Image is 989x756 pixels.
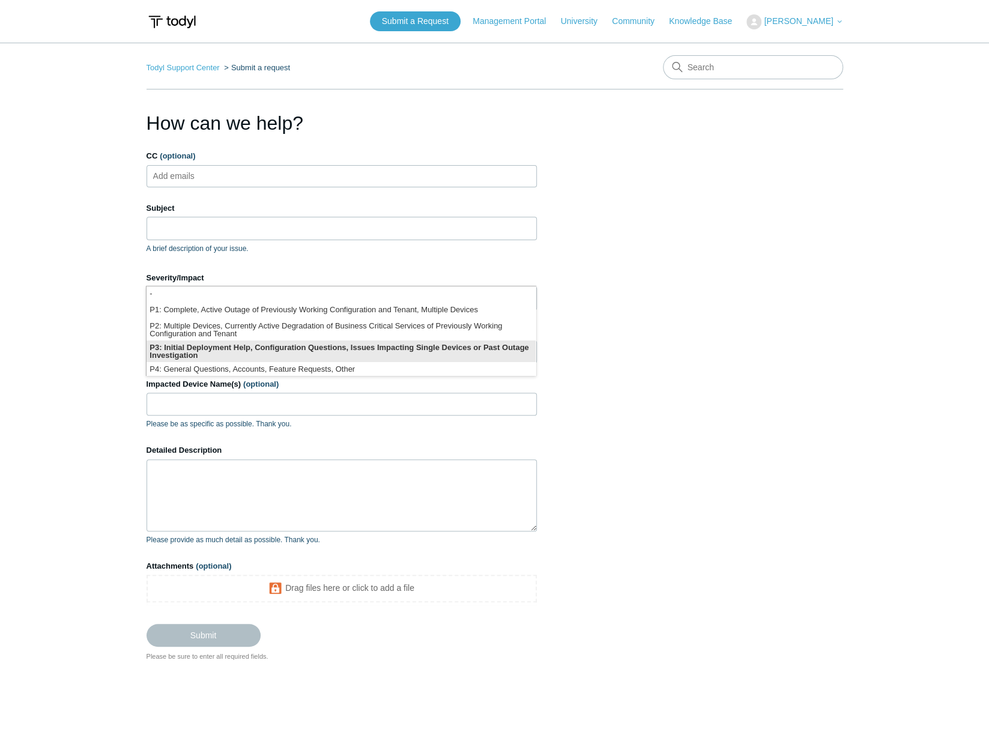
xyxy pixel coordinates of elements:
p: Please be as specific as possible. Thank you. [147,419,537,429]
label: Attachments [147,560,537,572]
input: Search [663,55,843,79]
label: Detailed Description [147,444,537,456]
input: Submit [147,624,261,647]
li: Todyl Support Center [147,63,222,72]
li: P1: Complete, Active Outage of Previously Working Configuration and Tenant, Multiple Devices [147,303,536,319]
a: Todyl Support Center [147,63,220,72]
a: Community [612,15,667,28]
a: Management Portal [473,15,558,28]
span: [PERSON_NAME] [764,16,833,26]
a: Submit a Request [370,11,461,31]
a: University [560,15,609,28]
li: - [147,286,536,303]
label: CC [147,150,537,162]
li: Submit a request [222,63,290,72]
li: P2: Multiple Devices, Currently Active Degradation of Business Critical Services of Previously Wo... [147,319,536,340]
label: Severity/Impact [147,272,537,284]
label: Subject [147,202,537,214]
div: Please be sure to enter all required fields. [147,652,537,662]
span: (optional) [243,380,279,389]
button: [PERSON_NAME] [746,14,842,29]
label: Impacted Device Name(s) [147,378,537,390]
span: (optional) [196,561,231,570]
h1: How can we help? [147,109,537,138]
input: Add emails [148,167,220,185]
li: P4: General Questions, Accounts, Feature Requests, Other [147,362,536,378]
li: P3: Initial Deployment Help, Configuration Questions, Issues Impacting Single Devices or Past Out... [147,340,536,362]
p: Please provide as much detail as possible. Thank you. [147,534,537,545]
img: Todyl Support Center Help Center home page [147,11,198,33]
p: A brief description of your issue. [147,243,537,254]
a: Knowledge Base [669,15,744,28]
span: (optional) [160,151,195,160]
